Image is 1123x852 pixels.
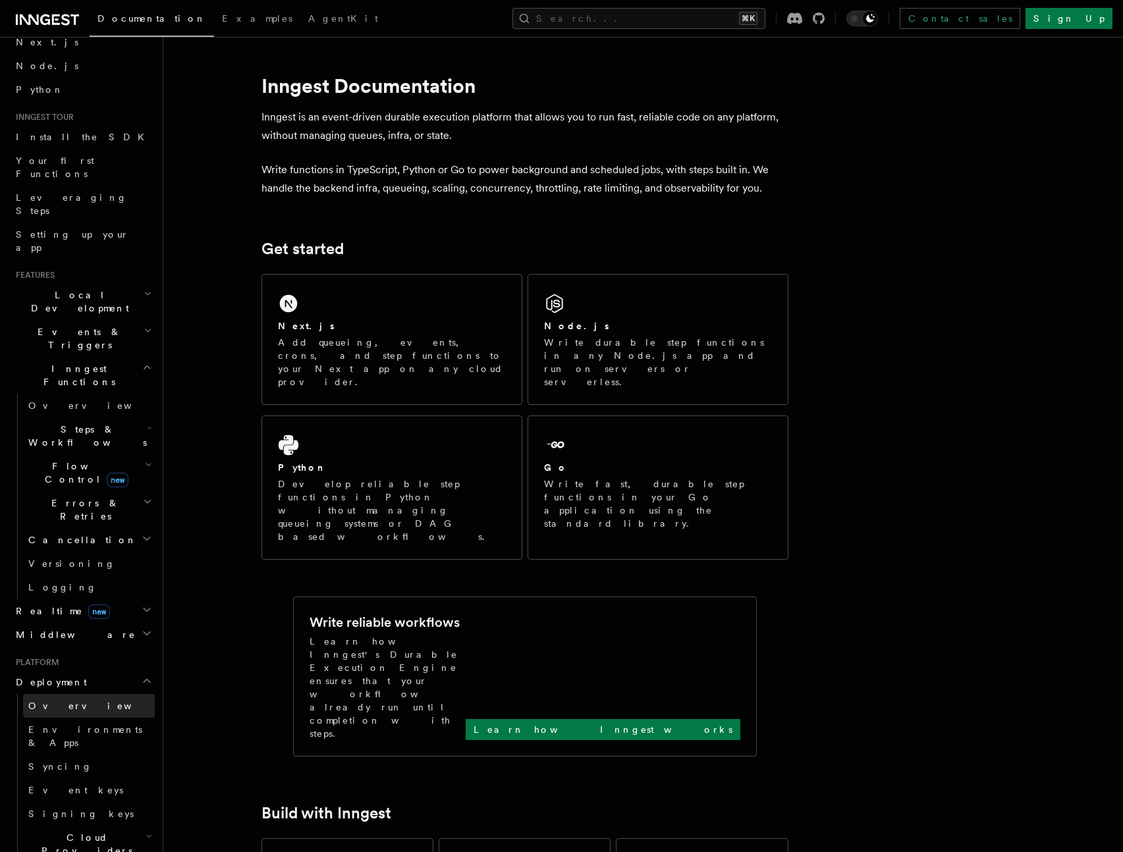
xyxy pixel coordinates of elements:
a: PythonDevelop reliable step functions in Python without managing queueing systems or DAG based wo... [261,415,522,560]
button: Inngest Functions [11,357,155,394]
button: Events & Triggers [11,320,155,357]
h2: Node.js [544,319,609,333]
a: Node.jsWrite durable step functions in any Node.js app and run on servers or serverless. [528,274,788,405]
span: Versioning [28,558,115,569]
p: Develop reliable step functions in Python without managing queueing systems or DAG based workflows. [278,477,506,543]
h1: Inngest Documentation [261,74,788,97]
h2: Python [278,461,327,474]
span: Setting up your app [16,229,129,253]
a: Setting up your app [11,223,155,259]
button: Realtimenew [11,599,155,623]
span: Steps & Workflows [23,423,147,449]
kbd: ⌘K [739,12,757,25]
a: Environments & Apps [23,718,155,755]
p: Write functions in TypeScript, Python or Go to power background and scheduled jobs, with steps bu... [261,161,788,198]
span: Flow Control [23,460,145,486]
span: Python [16,84,64,95]
a: Contact sales [900,8,1020,29]
a: Python [11,78,155,101]
a: AgentKit [300,4,386,36]
h2: Go [544,461,568,474]
button: Flow Controlnew [23,454,155,491]
span: Your first Functions [16,155,94,179]
button: Steps & Workflows [23,417,155,454]
button: Cancellation [23,528,155,552]
a: Examples [214,4,300,36]
button: Deployment [11,670,155,694]
span: Cancellation [23,533,137,546]
span: new [107,473,128,487]
span: Inngest tour [11,112,74,122]
a: Next.jsAdd queueing, events, crons, and step functions to your Next app on any cloud provider. [261,274,522,405]
span: Overview [28,701,164,711]
span: Examples [222,13,292,24]
div: Inngest Functions [11,394,155,599]
p: Write durable step functions in any Node.js app and run on servers or serverless. [544,336,772,388]
span: Logging [28,582,97,593]
button: Errors & Retries [23,491,155,528]
a: Versioning [23,552,155,575]
a: GoWrite fast, durable step functions in your Go application using the standard library. [528,415,788,560]
a: Your first Functions [11,149,155,186]
button: Middleware [11,623,155,647]
span: Features [11,270,55,280]
span: Signing keys [28,809,134,819]
a: Signing keys [23,802,155,826]
span: Overview [28,400,164,411]
span: Event keys [28,785,123,795]
span: Syncing [28,761,92,772]
p: Inngest is an event-driven durable execution platform that allows you to run fast, reliable code ... [261,108,788,145]
span: Inngest Functions [11,362,142,388]
p: Learn how Inngest works [474,723,732,736]
span: Next.js [16,37,78,47]
a: Sign Up [1026,8,1112,29]
a: Node.js [11,54,155,78]
span: Platform [11,657,59,668]
a: Next.js [11,30,155,54]
a: Build with Inngest [261,804,391,822]
span: Documentation [97,13,206,24]
span: Node.js [16,61,78,71]
a: Install the SDK [11,125,155,149]
p: Learn how Inngest's Durable Execution Engine ensures that your workflow already run until complet... [310,635,466,740]
p: Add queueing, events, crons, and step functions to your Next app on any cloud provider. [278,336,506,388]
button: Search...⌘K [512,8,765,29]
a: Overview [23,394,155,417]
a: Event keys [23,778,155,802]
a: Documentation [90,4,214,37]
span: Realtime [11,604,110,618]
span: Events & Triggers [11,325,144,352]
a: Logging [23,575,155,599]
a: Syncing [23,755,155,778]
button: Local Development [11,283,155,320]
span: Environments & Apps [28,724,142,748]
span: AgentKit [308,13,378,24]
span: new [88,604,110,619]
span: Local Development [11,288,144,315]
button: Toggle dark mode [846,11,878,26]
span: Errors & Retries [23,496,143,523]
a: Overview [23,694,155,718]
span: Leveraging Steps [16,192,127,216]
a: Learn how Inngest works [466,719,740,740]
a: Get started [261,240,344,258]
span: Middleware [11,628,136,641]
p: Write fast, durable step functions in your Go application using the standard library. [544,477,772,530]
span: Install the SDK [16,132,152,142]
span: Deployment [11,676,87,689]
a: Leveraging Steps [11,186,155,223]
h2: Next.js [278,319,335,333]
h2: Write reliable workflows [310,613,460,631]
